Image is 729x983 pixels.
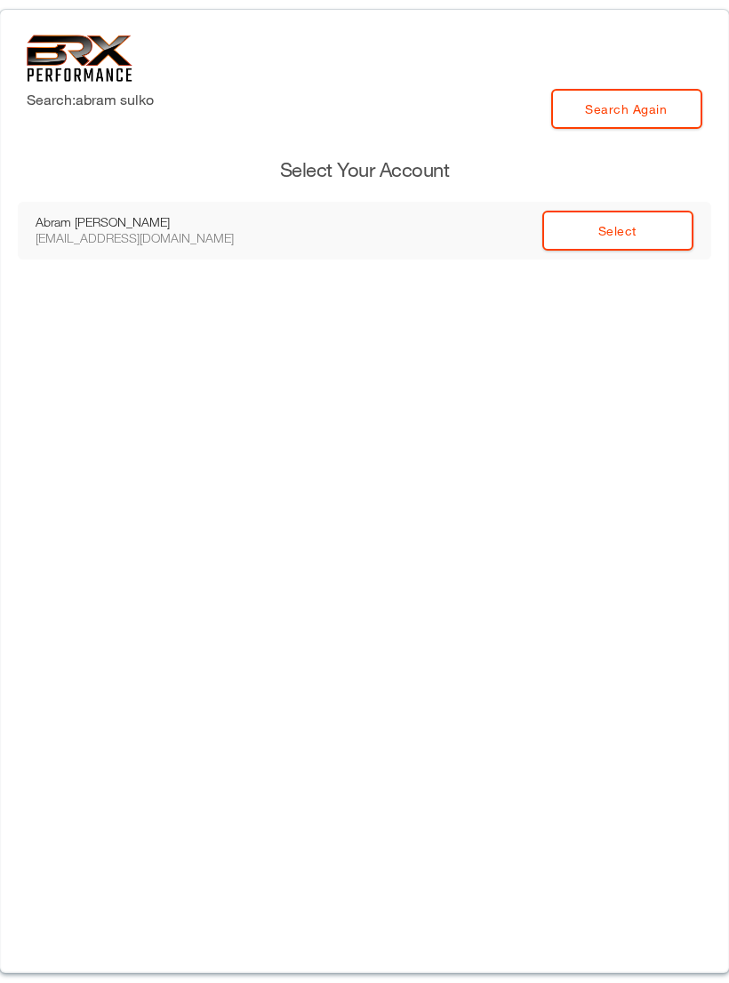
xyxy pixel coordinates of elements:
div: [EMAIL_ADDRESS][DOMAIN_NAME] [36,230,276,246]
label: Search: abram sulko [27,89,154,110]
a: Select [542,211,693,251]
div: Abram [PERSON_NAME] [36,214,276,230]
h3: Select Your Account [18,156,711,184]
a: Search Again [551,89,702,129]
img: 6f7da32581c89ca25d665dc3aae533e4f14fe3ef_original.svg [27,35,132,82]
